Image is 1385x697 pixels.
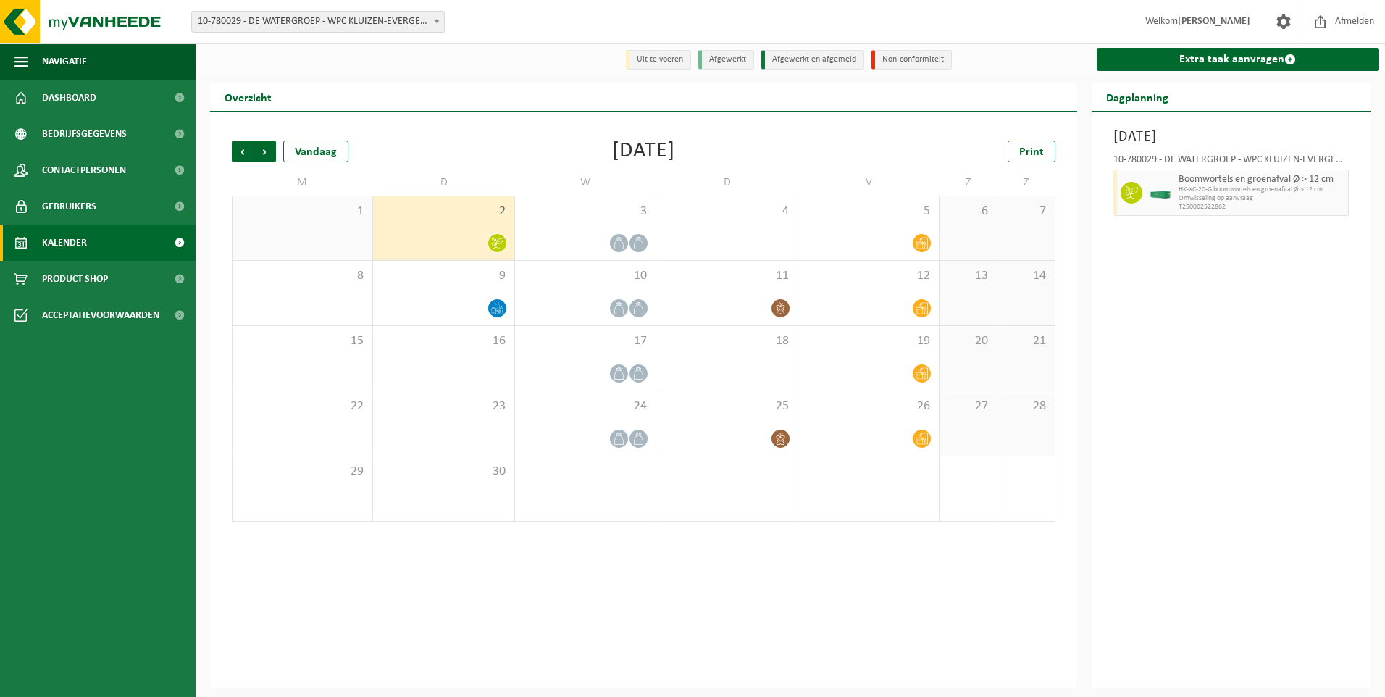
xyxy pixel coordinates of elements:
[240,398,365,414] span: 22
[1005,398,1047,414] span: 28
[1150,188,1171,199] img: HK-XC-20-GN-00
[806,333,932,349] span: 19
[798,170,940,196] td: V
[1179,203,1345,212] span: T250002522862
[612,141,675,162] div: [DATE]
[380,333,506,349] span: 16
[210,83,286,111] h2: Overzicht
[191,11,445,33] span: 10-780029 - DE WATERGROEP - WPC KLUIZEN-EVERGEM - EVERGEM
[254,141,276,162] span: Volgende
[664,204,790,220] span: 4
[42,225,87,261] span: Kalender
[42,43,87,80] span: Navigatie
[947,204,989,220] span: 6
[1019,146,1044,158] span: Print
[871,50,952,70] li: Non-conformiteit
[380,268,506,284] span: 9
[283,141,348,162] div: Vandaag
[1005,268,1047,284] span: 14
[240,464,365,480] span: 29
[240,333,365,349] span: 15
[515,170,656,196] td: W
[42,261,108,297] span: Product Shop
[947,398,989,414] span: 27
[761,50,864,70] li: Afgewerkt en afgemeld
[240,204,365,220] span: 1
[1178,16,1250,27] strong: [PERSON_NAME]
[380,204,506,220] span: 2
[232,141,254,162] span: Vorige
[626,50,691,70] li: Uit te voeren
[947,333,989,349] span: 20
[232,170,373,196] td: M
[42,116,127,152] span: Bedrijfsgegevens
[42,188,96,225] span: Gebruikers
[522,268,648,284] span: 10
[373,170,514,196] td: D
[42,297,159,333] span: Acceptatievoorwaarden
[940,170,997,196] td: Z
[42,152,126,188] span: Contactpersonen
[522,398,648,414] span: 24
[380,398,506,414] span: 23
[1005,333,1047,349] span: 21
[806,204,932,220] span: 5
[698,50,754,70] li: Afgewerkt
[522,333,648,349] span: 17
[522,204,648,220] span: 3
[664,333,790,349] span: 18
[1008,141,1055,162] a: Print
[380,464,506,480] span: 30
[42,80,96,116] span: Dashboard
[1113,155,1350,170] div: 10-780029 - DE WATERGROEP - WPC KLUIZEN-EVERGEM - EVERGEM
[1113,126,1350,148] h3: [DATE]
[1179,174,1345,185] span: Boomwortels en groenafval Ø > 12 cm
[240,268,365,284] span: 8
[1092,83,1183,111] h2: Dagplanning
[664,398,790,414] span: 25
[192,12,444,32] span: 10-780029 - DE WATERGROEP - WPC KLUIZEN-EVERGEM - EVERGEM
[997,170,1055,196] td: Z
[1179,194,1345,203] span: Omwisseling op aanvraag
[1097,48,1380,71] a: Extra taak aanvragen
[806,398,932,414] span: 26
[1005,204,1047,220] span: 7
[664,268,790,284] span: 11
[947,268,989,284] span: 13
[806,268,932,284] span: 12
[1179,185,1345,194] span: HK-XC-20-G boomwortels en groenafval Ø > 12 cm
[656,170,798,196] td: D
